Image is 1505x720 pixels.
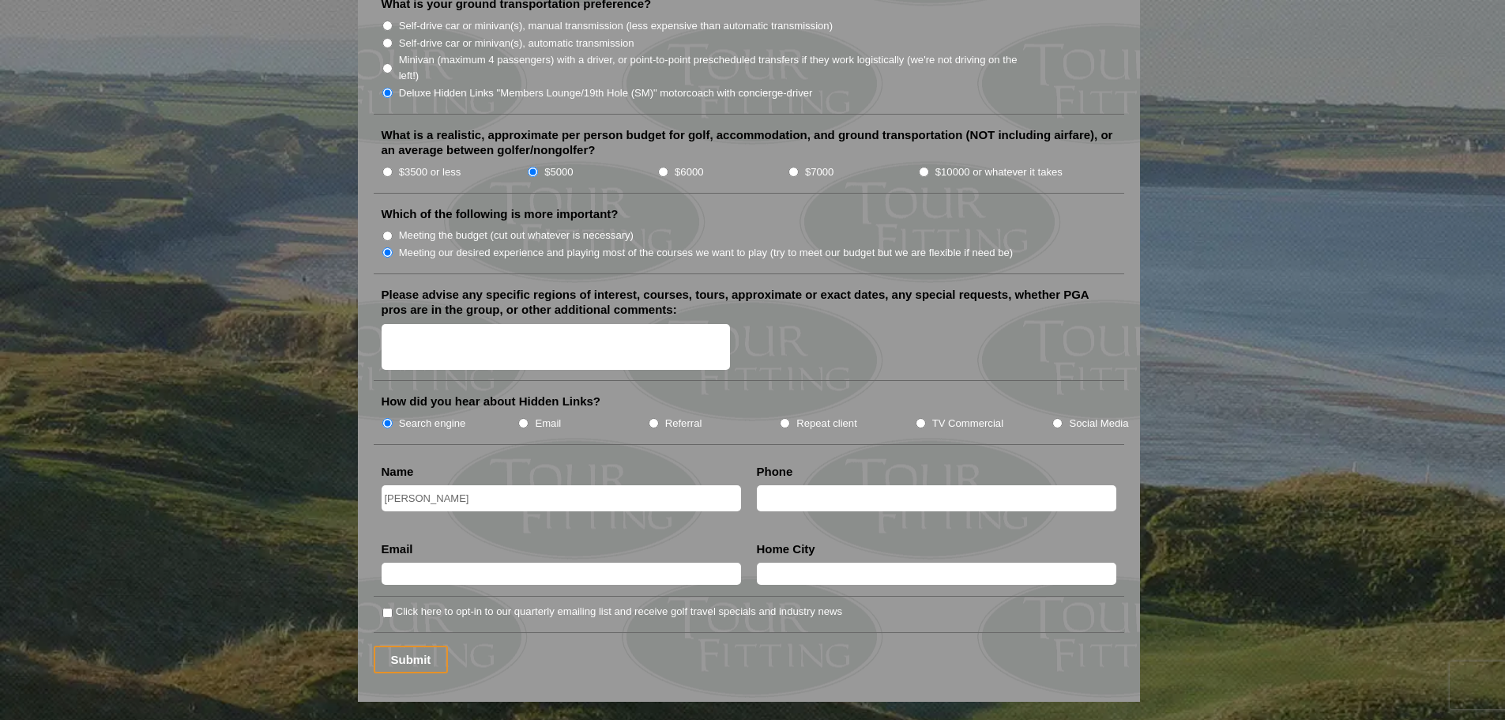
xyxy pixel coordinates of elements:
label: Phone [757,464,793,480]
label: What is a realistic, approximate per person budget for golf, accommodation, and ground transporta... [382,127,1116,158]
label: Self-drive car or minivan(s), manual transmission (less expensive than automatic transmission) [399,18,833,34]
label: Which of the following is more important? [382,206,619,222]
label: Self-drive car or minivan(s), automatic transmission [399,36,634,51]
input: Submit [374,646,449,673]
label: Social Media [1069,416,1128,432]
label: $5000 [544,164,573,180]
label: $10000 or whatever it takes [935,164,1063,180]
label: Deluxe Hidden Links "Members Lounge/19th Hole (SM)" motorcoach with concierge-driver [399,85,813,101]
label: Name [382,464,414,480]
label: $6000 [675,164,703,180]
label: Email [382,541,413,557]
label: $7000 [805,164,833,180]
label: Email [535,416,561,432]
label: Repeat client [796,416,857,432]
label: TV Commercial [932,416,1003,432]
label: Minivan (maximum 4 passengers) with a driver, or point-to-point prescheduled transfers if they wo... [399,52,1034,83]
label: Click here to opt-in to our quarterly emailing list and receive golf travel specials and industry... [396,604,842,620]
label: Please advise any specific regions of interest, courses, tours, approximate or exact dates, any s... [382,287,1116,318]
label: Search engine [399,416,466,432]
label: Home City [757,541,815,557]
label: How did you hear about Hidden Links? [382,394,601,409]
label: Referral [665,416,702,432]
label: $3500 or less [399,164,461,180]
label: Meeting our desired experience and playing most of the courses we want to play (try to meet our b... [399,245,1014,261]
label: Meeting the budget (cut out whatever is necessary) [399,228,634,243]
